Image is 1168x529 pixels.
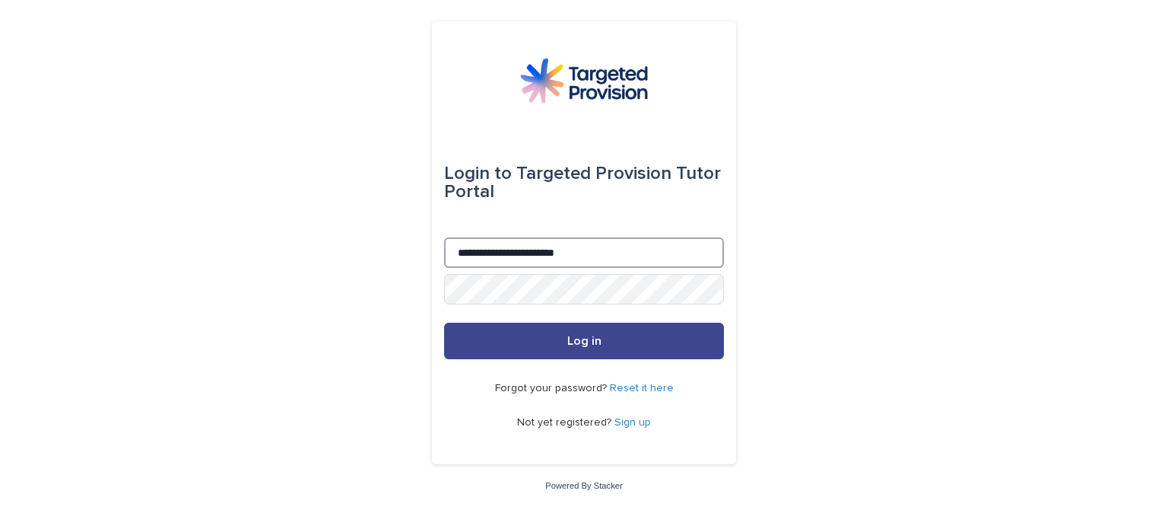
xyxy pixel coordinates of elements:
[545,481,622,490] a: Powered By Stacker
[520,58,648,104] img: M5nRWzHhSzIhMunXDL62
[444,323,724,359] button: Log in
[444,152,724,213] div: Targeted Provision Tutor Portal
[495,383,610,394] span: Forgot your password?
[567,335,601,347] span: Log in
[444,164,512,183] span: Login to
[610,383,674,394] a: Reset it here
[614,417,651,428] a: Sign up
[517,417,614,428] span: Not yet registered?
